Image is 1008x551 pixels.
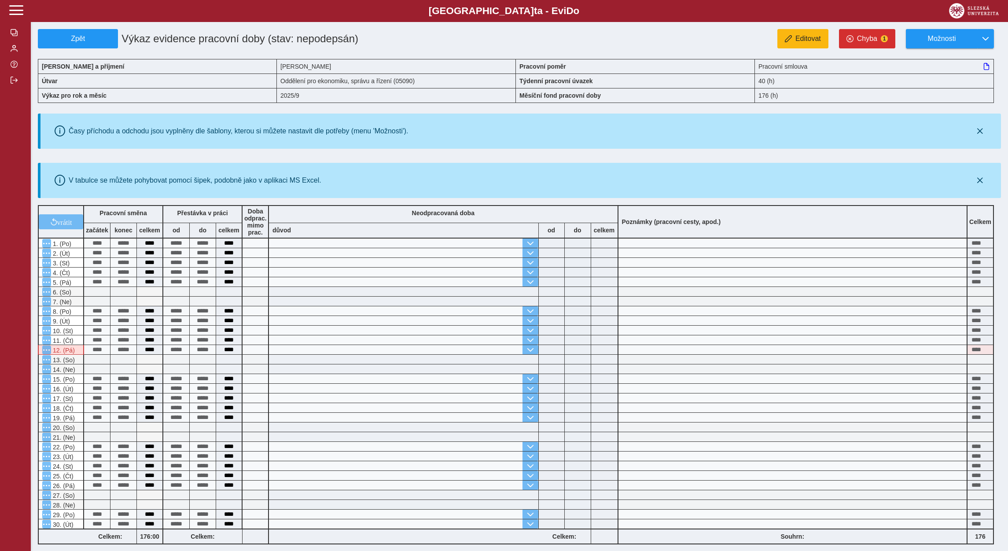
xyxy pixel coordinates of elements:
div: Časy příchodu a odchodu jsou vyplněny dle šablony, kterou si můžete nastavit dle potřeby (menu 'M... [69,127,408,135]
button: Menu [42,249,51,257]
div: Pracovní smlouva [755,59,994,73]
button: Menu [42,239,51,248]
b: 176 [968,533,993,540]
b: Útvar [42,77,58,84]
span: 18. (Čt) [51,405,74,412]
span: t [534,5,537,16]
button: Menu [42,316,51,325]
div: 40 (h) [755,73,994,88]
b: začátek [84,227,110,234]
b: Souhrn: [780,533,804,540]
b: celkem [591,227,618,234]
div: V tabulce se můžete pohybovat pomocí šipek, podobně jako v aplikaci MS Excel. [69,176,321,184]
button: Menu [42,500,51,509]
button: Menu [42,481,51,490]
h1: Výkaz evidence pracovní doby (stav: nepodepsán) [118,29,439,48]
span: o [574,5,580,16]
b: Pracovní směna [99,209,147,217]
b: Měsíční fond pracovní doby [519,92,601,99]
span: 19. (Pá) [51,415,75,422]
span: Chyba [857,35,877,43]
b: [GEOGRAPHIC_DATA] a - Evi [26,5,982,17]
button: Menu [42,491,51,500]
b: Neodpracovaná doba [412,209,475,217]
span: Editovat [795,35,821,43]
button: Menu [42,462,51,470]
b: od [163,227,189,234]
button: Menu [42,375,51,383]
button: Menu [42,413,51,422]
b: Týdenní pracovní úvazek [519,77,593,84]
div: Oddělení pro ekonomiku, správu a řízení (05090) [277,73,516,88]
span: D [566,5,573,16]
b: Celkem: [163,533,242,540]
button: Menu [42,394,51,403]
button: Menu [42,345,51,354]
button: Menu [42,355,51,364]
span: 11. (Čt) [51,337,74,344]
b: 176:00 [137,533,162,540]
button: Menu [42,365,51,374]
span: Možnosti [913,35,970,43]
b: celkem [216,227,242,234]
button: Chyba1 [839,29,895,48]
span: 26. (Pá) [51,482,75,489]
button: vrátit [39,214,83,229]
span: Zpět [42,35,114,43]
b: Celkem [969,218,991,225]
button: Menu [42,452,51,461]
span: 28. (Ne) [51,502,75,509]
b: Celkem: [84,533,136,540]
div: V systému Magion je vykázána dovolená! [38,345,84,355]
span: 9. (Út) [51,318,70,325]
b: Výkaz pro rok a měsíc [42,92,107,99]
button: Menu [42,278,51,287]
span: 5. (Pá) [51,279,71,286]
span: 14. (Ne) [51,366,75,373]
div: 176 (h) [755,88,994,103]
button: Editovat [777,29,828,48]
button: Možnosti [906,29,977,48]
button: Menu [42,442,51,451]
button: Menu [42,510,51,519]
b: celkem [137,227,162,234]
b: Přestávka v práci [177,209,228,217]
span: 2. (Út) [51,250,70,257]
button: Menu [42,384,51,393]
button: Menu [42,297,51,306]
b: [PERSON_NAME] a příjmení [42,63,124,70]
span: 4. (Čt) [51,269,70,276]
div: 2025/9 [277,88,516,103]
span: 21. (Ne) [51,434,75,441]
span: 12. (Pá) [51,347,75,354]
button: Zpět [38,29,118,48]
span: 7. (Ne) [51,298,72,305]
button: Menu [42,404,51,412]
span: 1. (Po) [51,240,71,247]
button: Menu [42,520,51,529]
span: 25. (Čt) [51,473,74,480]
button: Menu [42,326,51,335]
span: 10. (St) [51,327,73,334]
span: 8. (Po) [51,308,71,315]
img: logo_web_su.png [949,3,999,18]
b: do [565,227,591,234]
span: 1 [881,35,888,42]
span: 13. (So) [51,356,75,364]
span: 20. (So) [51,424,75,431]
span: 23. (Út) [51,453,74,460]
span: vrátit [57,218,72,225]
button: Menu [42,433,51,441]
span: 6. (So) [51,289,71,296]
b: Doba odprac. mimo prac. [244,208,267,236]
button: Menu [42,287,51,296]
span: 30. (Út) [51,521,74,528]
b: Poznámky (pracovní cesty, apod.) [618,218,725,225]
span: 17. (St) [51,395,73,402]
button: Menu [42,258,51,267]
b: od [539,227,564,234]
b: Celkem: [538,533,591,540]
span: 24. (St) [51,463,73,470]
div: [PERSON_NAME] [277,59,516,73]
button: Menu [42,268,51,277]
